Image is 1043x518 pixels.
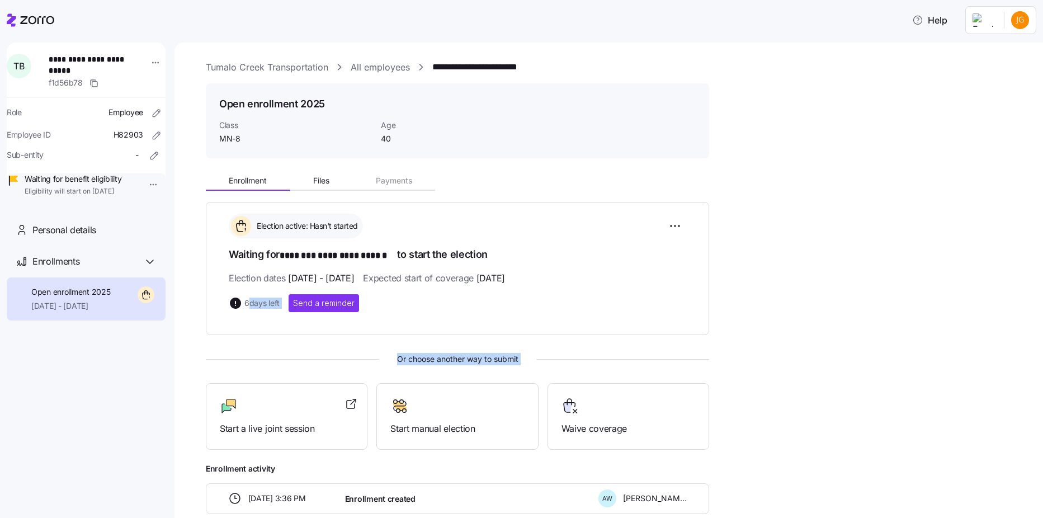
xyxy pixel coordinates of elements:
[7,149,44,161] span: Sub-entity
[903,9,956,31] button: Help
[381,120,493,131] span: Age
[206,60,328,74] a: Tumalo Creek Transportation
[623,493,687,504] span: [PERSON_NAME]
[31,286,110,298] span: Open enrollment 2025
[313,177,329,185] span: Files
[1011,11,1029,29] img: be28eee7940ff7541a673135d606113e
[7,129,51,140] span: Employee ID
[229,271,354,285] span: Election dates
[219,133,372,144] span: MN-8
[381,133,493,144] span: 40
[229,247,686,263] h1: Waiting for to start the election
[602,496,612,502] span: A W
[206,463,709,474] span: Enrollment activity
[25,187,121,196] span: Eligibility will start on [DATE]
[49,77,83,88] span: f1d56b78
[108,107,143,118] span: Employee
[351,60,410,74] a: All employees
[248,493,306,504] span: [DATE] 3:36 PM
[32,255,79,269] span: Enrollments
[229,177,267,185] span: Enrollment
[244,298,280,309] span: 6 days left
[288,271,354,285] span: [DATE] - [DATE]
[345,493,416,505] span: Enrollment created
[32,223,96,237] span: Personal details
[476,271,505,285] span: [DATE]
[363,271,504,285] span: Expected start of coverage
[31,300,110,312] span: [DATE] - [DATE]
[13,62,24,70] span: T B
[219,97,325,111] h1: Open enrollment 2025
[973,13,995,27] img: Employer logo
[293,298,355,309] span: Send a reminder
[253,220,358,232] span: Election active: Hasn't started
[206,353,709,365] span: Or choose another way to submit
[220,422,353,436] span: Start a live joint session
[289,294,359,312] button: Send a reminder
[7,107,22,118] span: Role
[390,422,524,436] span: Start manual election
[114,129,143,140] span: H82903
[561,422,695,436] span: Waive coverage
[219,120,372,131] span: Class
[912,13,947,27] span: Help
[376,177,412,185] span: Payments
[135,149,139,161] span: -
[25,173,121,185] span: Waiting for benefit eligibility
